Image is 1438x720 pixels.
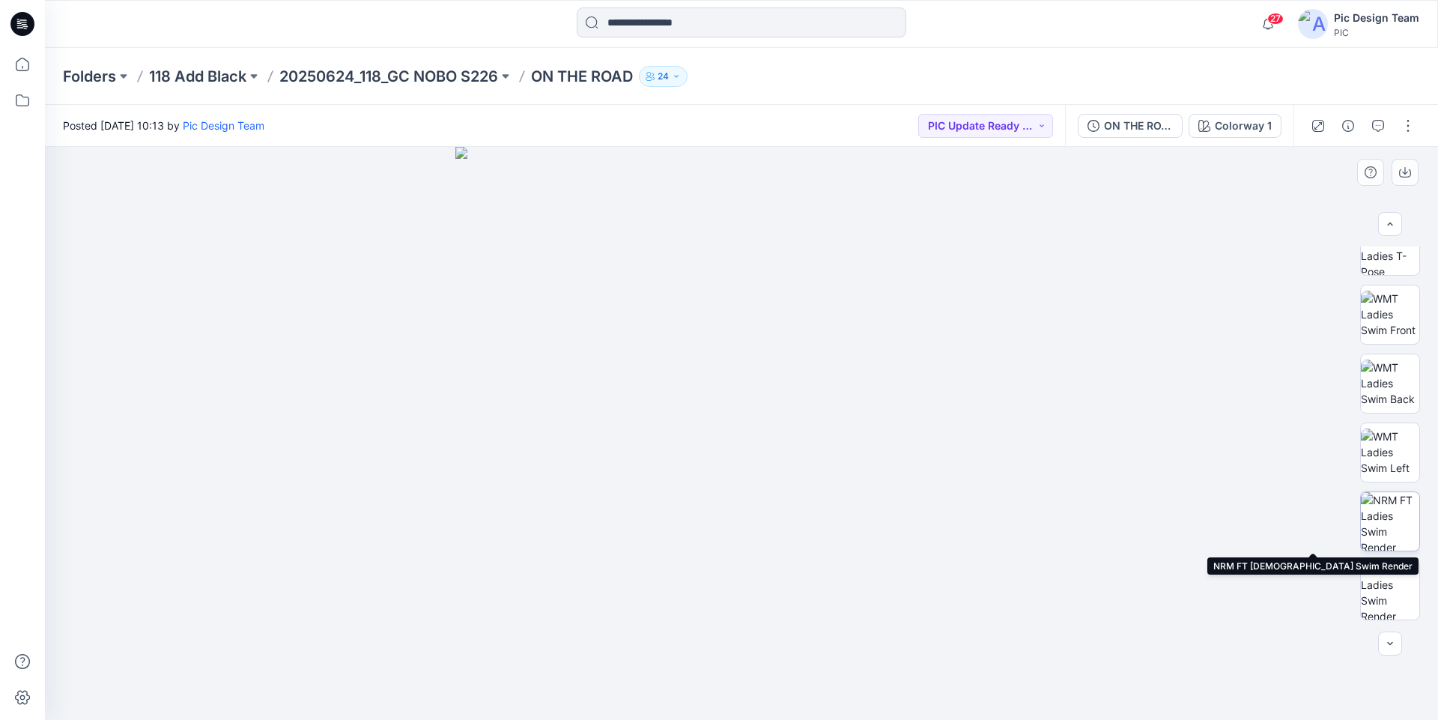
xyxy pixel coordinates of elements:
[1336,114,1360,138] button: Details
[1267,13,1284,25] span: 27
[149,66,246,87] a: 118 Add Black
[658,68,669,85] p: 24
[63,66,116,87] a: Folders
[455,147,1028,720] img: eyJhbGciOiJIUzI1NiIsImtpZCI6IjAiLCJzbHQiOiJzZXMiLCJ0eXAiOiJKV1QifQ.eyJkYXRhIjp7InR5cGUiOiJzdG9yYW...
[1189,114,1281,138] button: Colorway 1
[1361,360,1419,407] img: WMT Ladies Swim Back
[531,66,633,87] p: ON THE ROAD
[1215,118,1272,134] div: Colorway 1
[1361,291,1419,338] img: WMT Ladies Swim Front
[183,119,264,132] a: Pic Design Team
[279,66,498,87] a: 20250624_118_GC NOBO S226
[1334,27,1419,38] div: PIC
[1361,561,1419,620] img: NRM SD Ladies Swim Render
[639,66,688,87] button: 24
[1078,114,1183,138] button: ON THE ROAD_V2
[1361,429,1419,476] img: WMT Ladies Swim Left
[1298,9,1328,39] img: avatar
[1334,9,1419,27] div: Pic Design Team
[1361,492,1419,551] img: NRM FT Ladies Swim Render
[1104,118,1173,134] div: ON THE ROAD_V2
[63,118,264,133] span: Posted [DATE] 10:13 by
